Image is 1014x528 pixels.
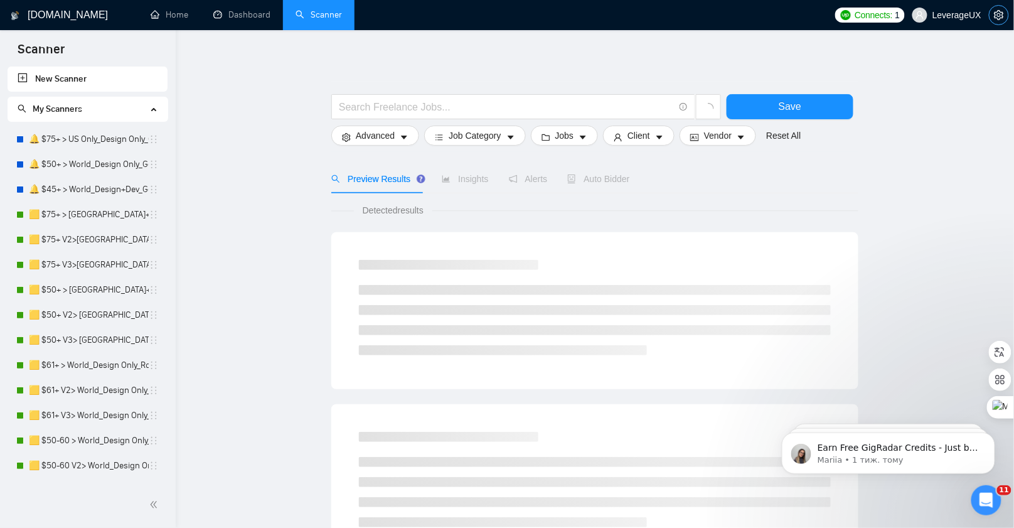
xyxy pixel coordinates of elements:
[149,210,159,220] span: holder
[8,403,168,428] li: 🟨 $61+ V3> World_Design Only_Roman-UX/UI_General
[149,310,159,320] span: holder
[29,353,149,378] a: 🟨 $61+ > World_Design Only_Roman-UX/UI_General
[29,378,149,403] a: 🟨 $61+ V2> World_Design Only_Roman-UX/UI_General
[567,174,629,184] span: Auto Bidder
[354,203,432,217] span: Detected results
[400,132,408,142] span: caret-down
[331,174,422,184] span: Preview Results
[29,303,149,328] a: 🟨 $50+ V2> [GEOGRAPHIC_DATA]+[GEOGRAPHIC_DATA] Only_Tony-UX/UI_General
[841,10,851,20] img: upwork-logo.png
[989,5,1009,25] button: setting
[509,175,518,183] span: notification
[971,485,1001,515] iframe: Intercom live chat
[567,175,576,183] span: robot
[506,132,515,142] span: caret-down
[8,303,168,328] li: 🟨 $50+ V2> US+Canada_Design Only_Tony-UX/UI_General
[342,132,351,142] span: setting
[855,8,892,22] span: Connects:
[29,428,149,453] a: 🟨 $50-60 > World_Design Only_Roman-Web Design_General
[8,127,168,152] li: 🔔 $75+ > US Only_Design Only_General
[415,173,427,185] div: Tooltip anchor
[29,202,149,227] a: 🟨 $75+ > [GEOGRAPHIC_DATA]+[GEOGRAPHIC_DATA] Only_Tony-UX/UI_General
[8,328,168,353] li: 🟨 $50+ V3> US+Canada_Design Only_Tony-UX/UI_General
[8,353,168,378] li: 🟨 $61+ > World_Design Only_Roman-UX/UI_General
[29,252,149,277] a: 🟨 $75+ V3>[GEOGRAPHIC_DATA]+[GEOGRAPHIC_DATA] Only_Tony-UX/UI_General
[655,132,664,142] span: caret-down
[149,260,159,270] span: holder
[296,9,342,20] a: searchScanner
[151,9,188,20] a: homeHome
[29,127,149,152] a: 🔔 $75+ > US Only_Design Only_General
[8,428,168,453] li: 🟨 $50-60 > World_Design Only_Roman-Web Design_General
[680,126,756,146] button: idcardVendorcaret-down
[29,227,149,252] a: 🟨 $75+ V2>[GEOGRAPHIC_DATA]+[GEOGRAPHIC_DATA] Only_Tony-UX/UI_General
[33,104,82,114] span: My Scanners
[8,252,168,277] li: 🟨 $75+ V3>US+Canada_Design Only_Tony-UX/UI_General
[603,126,675,146] button: userClientcaret-down
[8,277,168,303] li: 🟨 $50+ > US+Canada_Design Only_Tony-UX/UI_General
[703,103,714,114] span: loading
[8,202,168,227] li: 🟨 $75+ > US+Canada_Design Only_Tony-UX/UI_General
[555,129,574,143] span: Jobs
[149,498,162,511] span: double-left
[680,103,688,111] span: info-circle
[8,227,168,252] li: 🟨 $75+ V2>US+Canada_Design Only_Tony-UX/UI_General
[29,328,149,353] a: 🟨 $50+ V3> [GEOGRAPHIC_DATA]+[GEOGRAPHIC_DATA] Only_Tony-UX/UI_General
[614,132,622,142] span: user
[542,132,550,142] span: folder
[435,132,444,142] span: bars
[915,11,924,19] span: user
[18,67,157,92] a: New Scanner
[424,126,525,146] button: barsJob Categorycaret-down
[29,152,149,177] a: 🔔 $50+ > World_Design Only_General
[737,132,745,142] span: caret-down
[8,378,168,403] li: 🟨 $61+ V2> World_Design Only_Roman-UX/UI_General
[18,104,82,114] span: My Scanners
[727,94,853,119] button: Save
[8,453,168,478] li: 🟨 $50-60 V2> World_Design Only_Roman-Web Design_General
[149,134,159,144] span: holder
[331,175,340,183] span: search
[356,129,395,143] span: Advanced
[895,8,900,22] span: 1
[531,126,599,146] button: folderJobscaret-down
[763,406,1014,494] iframe: Intercom notifications повідомлення
[29,403,149,428] a: 🟨 $61+ V3> World_Design Only_Roman-UX/UI_General
[149,335,159,345] span: holder
[627,129,650,143] span: Client
[149,360,159,370] span: holder
[11,6,19,26] img: logo
[29,277,149,303] a: 🟨 $50+ > [GEOGRAPHIC_DATA]+[GEOGRAPHIC_DATA] Only_Tony-UX/UI_General
[690,132,699,142] span: idcard
[331,126,419,146] button: settingAdvancedcaret-down
[8,152,168,177] li: 🔔 $50+ > World_Design Only_General
[149,235,159,245] span: holder
[149,285,159,295] span: holder
[213,9,270,20] a: dashboardDashboard
[149,436,159,446] span: holder
[149,385,159,396] span: holder
[990,10,1008,20] span: setting
[766,129,801,143] a: Reset All
[149,159,159,170] span: holder
[989,10,1009,20] a: setting
[149,461,159,471] span: holder
[509,174,548,184] span: Alerts
[8,478,168,504] li: 🟨 $50-60 V3> World_Design Only_Roman-Web Design_General
[29,453,149,478] a: 🟨 $50-60 V2> World_Design Only_Roman-Web Design_General
[579,132,587,142] span: caret-down
[997,485,1011,495] span: 11
[8,40,75,67] span: Scanner
[449,129,501,143] span: Job Category
[339,99,674,115] input: Search Freelance Jobs...
[149,411,159,421] span: holder
[442,175,451,183] span: area-chart
[18,104,26,113] span: search
[779,99,801,114] span: Save
[8,67,168,92] li: New Scanner
[8,177,168,202] li: 🔔 $45+ > World_Design+Dev_General
[29,177,149,202] a: 🔔 $45+ > World_Design+Dev_General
